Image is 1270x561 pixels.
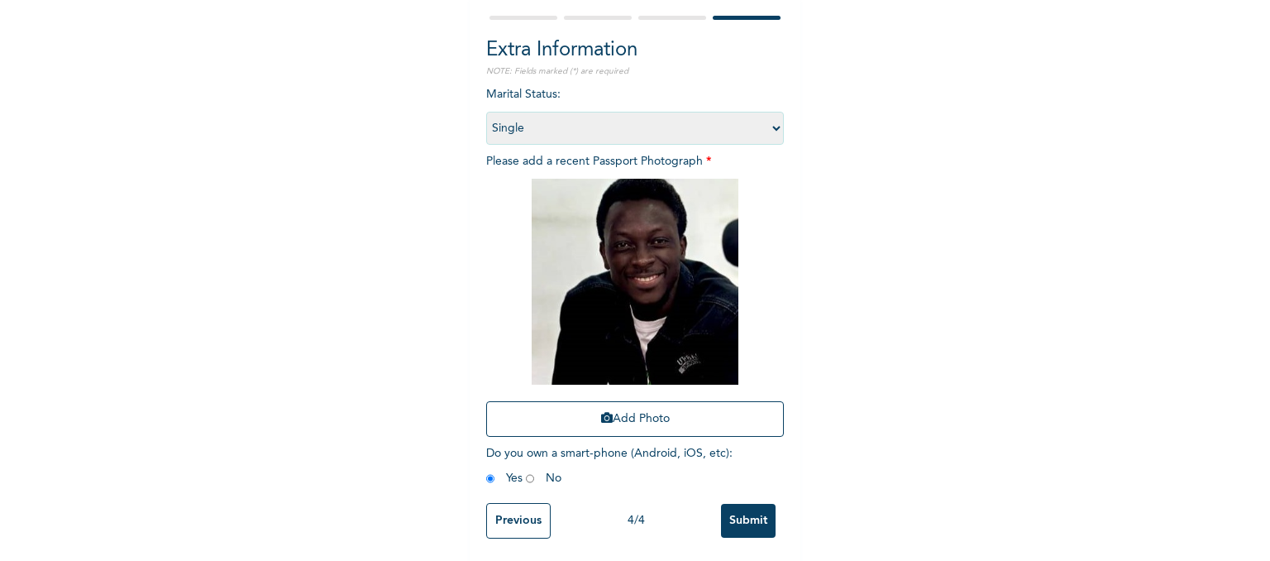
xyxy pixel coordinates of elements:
[486,503,551,539] input: Previous
[486,401,784,437] button: Add Photo
[486,65,784,78] p: NOTE: Fields marked (*) are required
[532,179,738,385] img: Crop
[551,512,721,530] div: 4 / 4
[486,448,733,484] span: Do you own a smart-phone (Android, iOS, etc) : Yes No
[486,36,784,65] h2: Extra Information
[721,504,776,538] input: Submit
[486,156,784,445] span: Please add a recent Passport Photograph
[486,89,784,134] span: Marital Status :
